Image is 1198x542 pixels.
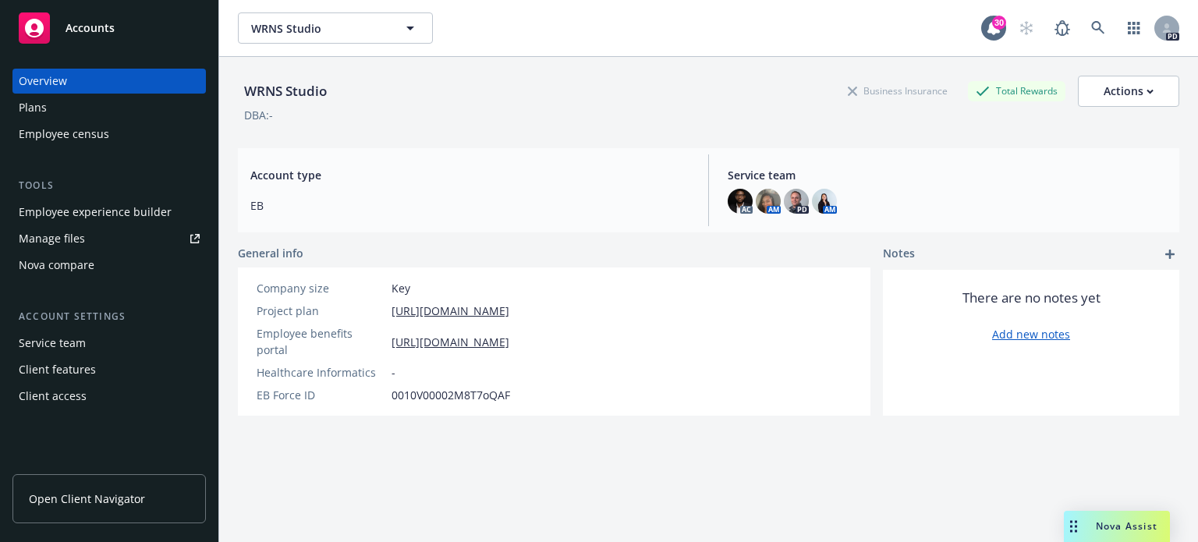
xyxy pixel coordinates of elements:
div: Plans [19,95,47,120]
div: Client access [19,384,87,409]
button: Actions [1078,76,1179,107]
span: 0010V00002M8T7oQAF [392,387,510,403]
div: Employee experience builder [19,200,172,225]
a: Client features [12,357,206,382]
a: Employee experience builder [12,200,206,225]
img: photo [728,189,753,214]
a: add [1161,245,1179,264]
div: Healthcare Informatics [257,364,385,381]
a: Service team [12,331,206,356]
span: Open Client Navigator [29,491,145,507]
div: Client features [19,357,96,382]
div: Actions [1104,76,1154,106]
span: Notes [883,245,915,264]
div: Overview [19,69,67,94]
img: photo [756,189,781,214]
span: There are no notes yet [962,289,1101,307]
span: Nova Assist [1096,519,1157,533]
span: General info [238,245,303,261]
span: Key [392,280,410,296]
a: [URL][DOMAIN_NAME] [392,303,509,319]
div: Tools [12,178,206,193]
a: Manage files [12,226,206,251]
div: Business Insurance [840,81,955,101]
a: Add new notes [992,326,1070,342]
button: Nova Assist [1064,511,1170,542]
span: Account type [250,167,689,183]
div: DBA: - [244,107,273,123]
a: Accounts [12,6,206,50]
a: Plans [12,95,206,120]
span: WRNS Studio [251,20,386,37]
a: Overview [12,69,206,94]
div: Employee benefits portal [257,325,385,358]
div: Company size [257,280,385,296]
a: Client access [12,384,206,409]
img: photo [812,189,837,214]
span: - [392,364,395,381]
a: [URL][DOMAIN_NAME] [392,334,509,350]
div: WRNS Studio [238,81,333,101]
div: Service team [19,331,86,356]
a: Nova compare [12,253,206,278]
a: Search [1083,12,1114,44]
div: Project plan [257,303,385,319]
div: Manage files [19,226,85,251]
div: Nova compare [19,253,94,278]
div: Employee census [19,122,109,147]
a: Start snowing [1011,12,1042,44]
div: Drag to move [1064,511,1083,542]
span: Accounts [66,22,115,34]
a: Employee census [12,122,206,147]
span: EB [250,197,689,214]
img: photo [784,189,809,214]
div: EB Force ID [257,387,385,403]
div: 30 [992,16,1006,30]
a: Switch app [1118,12,1150,44]
div: Total Rewards [968,81,1065,101]
div: Account settings [12,309,206,324]
a: Report a Bug [1047,12,1078,44]
span: Service team [728,167,1167,183]
button: WRNS Studio [238,12,433,44]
